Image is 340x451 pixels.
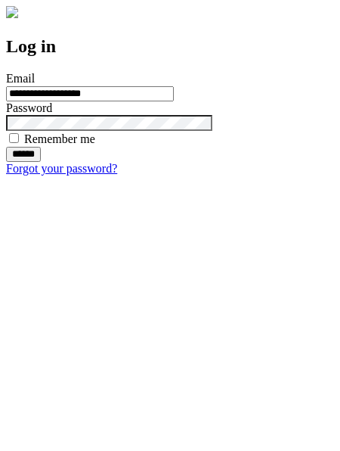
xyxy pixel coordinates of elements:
label: Password [6,101,52,114]
img: logo-4e3dc11c47720685a147b03b5a06dd966a58ff35d612b21f08c02c0306f2b779.png [6,6,18,18]
a: Forgot your password? [6,162,117,175]
label: Remember me [24,132,95,145]
h2: Log in [6,36,334,57]
label: Email [6,72,35,85]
